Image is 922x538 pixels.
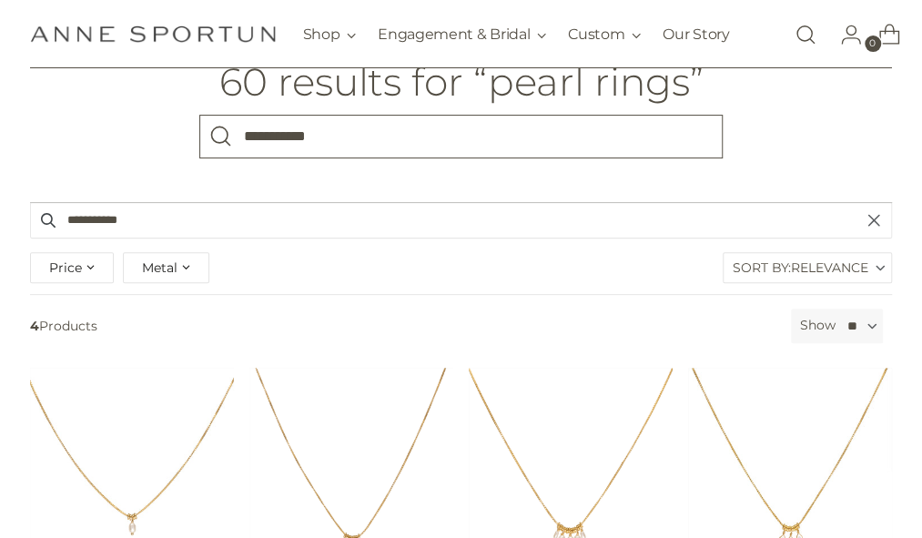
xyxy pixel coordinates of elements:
b: 4 [30,318,39,334]
span: Relevance [791,253,868,282]
input: Search products [30,202,891,239]
a: Open cart modal [864,16,900,53]
h1: 60 results for “pearl rings” [219,61,704,104]
label: Sort By:Relevance [724,253,891,282]
span: 0 [865,36,881,52]
a: Go to the account page [826,16,862,53]
a: Our Story [663,15,729,55]
span: Price [49,258,82,278]
button: Custom [568,15,641,55]
span: Products [23,309,784,343]
a: Anne Sportun Fine Jewellery [30,25,276,43]
span: Metal [142,258,177,278]
a: Open search modal [787,16,824,53]
label: Show [800,316,836,335]
button: Search [199,115,243,158]
button: Engagement & Bridal [378,15,546,55]
button: Shop [302,15,356,55]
